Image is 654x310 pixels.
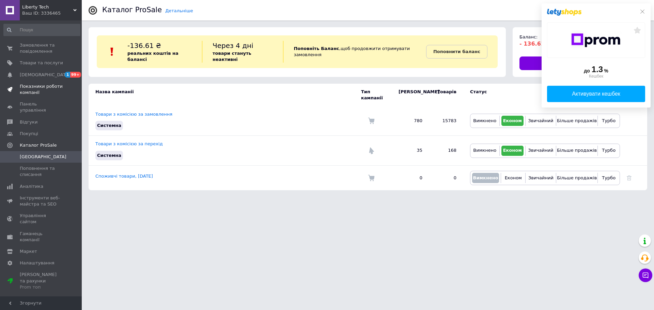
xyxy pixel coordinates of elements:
b: Поповніть Баланс [294,46,339,51]
span: Системна [97,123,121,128]
span: Через 4 дні [213,42,253,50]
a: Споживчі товари, [DATE] [95,174,153,179]
button: Більше продажів [558,116,596,126]
span: [DEMOGRAPHIC_DATA] [20,72,70,78]
button: Більше продажів [558,173,596,183]
span: Звичайний [528,175,554,180]
div: Каталог ProSale [102,6,162,14]
button: Економ [501,116,524,126]
b: Поповнити баланс [433,49,480,54]
span: Економ [503,118,522,123]
button: Турбо [599,116,618,126]
td: [PERSON_NAME] [392,84,429,106]
span: Відгуки [20,119,37,125]
button: Чат з покупцем [639,268,652,282]
span: Замовлення та повідомлення [20,42,63,54]
td: 168 [429,136,463,165]
span: Більше продажів [557,118,597,123]
a: Поповнити баланс [519,56,640,70]
span: Турбо [602,175,616,180]
td: Статус [463,84,620,106]
span: Аналітика [20,183,43,190]
td: 780 [392,106,429,136]
input: Пошук [3,24,80,36]
div: , щоб продовжити отримувати замовлення [283,41,426,63]
span: Налаштування [20,260,54,266]
td: 35 [392,136,429,165]
button: Звичайний [527,116,554,126]
button: Звичайний [527,146,554,156]
button: Звичайний [527,173,554,183]
span: Баланс: [519,34,538,39]
span: Вимкнено [473,118,496,123]
td: Назва кампанії [89,84,361,106]
img: :exclamation: [107,47,117,57]
span: Звичайний [528,118,553,123]
span: Управління сайтом [20,213,63,225]
span: Показники роботи компанії [20,83,63,96]
span: Маркет [20,248,37,255]
span: Економ [505,175,522,180]
span: Liberty Tech [22,4,73,10]
img: Комісія за замовлення [368,117,375,124]
button: Турбо [599,146,618,156]
td: Товарів [429,84,463,106]
span: Вимкнено [473,148,496,153]
span: Більше продажів [557,148,597,153]
span: [PERSON_NAME] та рахунки [20,272,63,290]
span: Системна [97,153,121,158]
span: Гаманець компанії [20,231,63,243]
span: Покупці [20,131,38,137]
button: Вимкнено [472,173,499,183]
button: Більше продажів [558,146,596,156]
button: Турбо [599,173,618,183]
span: Турбо [602,118,616,123]
td: 15783 [429,106,463,136]
span: Товари та послуги [20,60,63,66]
div: Ваш ID: 3336465 [22,10,82,16]
td: 0 [429,165,463,190]
span: Каталог ProSale [20,142,57,148]
a: Видалити [627,175,632,180]
span: Панель управління [20,101,63,113]
button: Економ [501,146,524,156]
span: Інструменти веб-майстра та SEO [20,195,63,207]
td: Тип кампанії [361,84,392,106]
a: Поповнити баланс [426,45,487,59]
span: - 136.61 ₴ [519,40,551,47]
div: Prom топ [20,284,63,290]
span: [GEOGRAPHIC_DATA] [20,154,66,160]
a: Детальніше [165,8,193,13]
span: Поповнення та списання [20,165,63,178]
b: реальних коштів на балансі [127,51,178,62]
span: Звичайний [528,148,553,153]
button: Економ [503,173,524,183]
img: Комісія за перехід [368,147,375,154]
b: товари стануть неактивні [213,51,251,62]
span: Турбо [602,148,616,153]
span: 99+ [70,72,81,78]
td: 0 [392,165,429,190]
button: Вимкнено [472,146,498,156]
a: Товари з комісією за замовлення [95,112,172,117]
a: Товари з комісією за перехід [95,141,163,146]
span: 1 [65,72,70,78]
button: Вимкнено [472,116,498,126]
img: Комісія за замовлення [368,175,375,181]
span: Більше продажів [557,175,597,180]
span: Вимкнено [473,175,498,180]
span: Економ [503,148,522,153]
span: -136.61 ₴ [127,42,161,50]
